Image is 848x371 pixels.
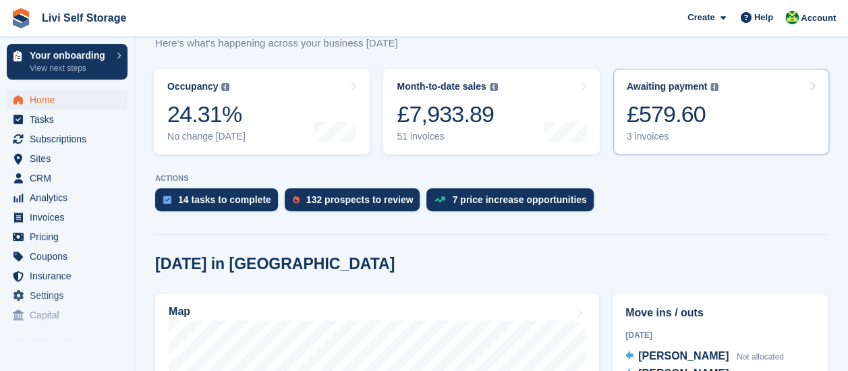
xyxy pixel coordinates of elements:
a: 132 prospects to review [285,188,427,218]
div: Awaiting payment [627,81,708,92]
a: menu [7,208,128,227]
a: menu [7,247,128,266]
img: icon-info-grey-7440780725fd019a000dd9b08b2336e03edf1995a4989e88bcd33f0948082b44.svg [490,83,498,91]
p: Your onboarding [30,51,110,60]
div: £7,933.89 [397,101,497,128]
img: price_increase_opportunities-93ffe204e8149a01c8c9dc8f82e8f89637d9d84a8eef4429ea346261dce0b2c0.svg [434,196,445,202]
a: 7 price increase opportunities [426,188,600,218]
span: Tasks [30,110,111,129]
div: 24.31% [167,101,246,128]
div: £579.60 [627,101,719,128]
a: menu [7,110,128,129]
p: ACTIONS [155,174,828,183]
a: Awaiting payment £579.60 3 invoices [613,69,829,154]
a: menu [7,188,128,207]
div: 51 invoices [397,131,497,142]
div: No change [DATE] [167,131,246,142]
a: menu [7,227,128,246]
h2: Map [169,306,190,318]
span: Storefront [12,336,134,349]
h2: [DATE] in [GEOGRAPHIC_DATA] [155,255,395,273]
span: Insurance [30,266,111,285]
div: 132 prospects to review [306,194,414,205]
a: Month-to-date sales £7,933.89 51 invoices [383,69,599,154]
a: [PERSON_NAME] Not allocated [625,348,784,366]
span: Help [754,11,773,24]
div: Month-to-date sales [397,81,486,92]
span: Home [30,90,111,109]
a: menu [7,90,128,109]
a: menu [7,306,128,324]
span: [PERSON_NAME] [638,350,729,362]
div: Occupancy [167,81,218,92]
a: menu [7,286,128,305]
span: Coupons [30,247,111,266]
span: Analytics [30,188,111,207]
a: menu [7,266,128,285]
a: menu [7,149,128,168]
span: Settings [30,286,111,305]
p: View next steps [30,62,110,74]
h2: Move ins / outs [625,305,815,321]
div: 3 invoices [627,131,719,142]
div: 14 tasks to complete [178,194,271,205]
span: Create [687,11,714,24]
img: stora-icon-8386f47178a22dfd0bd8f6a31ec36ba5ce8667c1dd55bd0f319d3a0aa187defe.svg [11,8,31,28]
a: menu [7,130,128,148]
a: Your onboarding View next steps [7,44,128,80]
img: icon-info-grey-7440780725fd019a000dd9b08b2336e03edf1995a4989e88bcd33f0948082b44.svg [221,83,229,91]
img: Alex Handyside [785,11,799,24]
a: Occupancy 24.31% No change [DATE] [154,69,370,154]
img: icon-info-grey-7440780725fd019a000dd9b08b2336e03edf1995a4989e88bcd33f0948082b44.svg [710,83,718,91]
span: Sites [30,149,111,168]
a: menu [7,169,128,188]
img: task-75834270c22a3079a89374b754ae025e5fb1db73e45f91037f5363f120a921f8.svg [163,196,171,204]
a: Livi Self Storage [36,7,132,29]
p: Here's what's happening across your business [DATE] [155,36,412,51]
span: Capital [30,306,111,324]
a: 14 tasks to complete [155,188,285,218]
div: [DATE] [625,329,815,341]
span: CRM [30,169,111,188]
img: prospect-51fa495bee0391a8d652442698ab0144808aea92771e9ea1ae160a38d050c398.svg [293,196,300,204]
span: Invoices [30,208,111,227]
span: Subscriptions [30,130,111,148]
span: Pricing [30,227,111,246]
span: Account [801,11,836,25]
span: Not allocated [737,352,784,362]
div: 7 price increase opportunities [452,194,586,205]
